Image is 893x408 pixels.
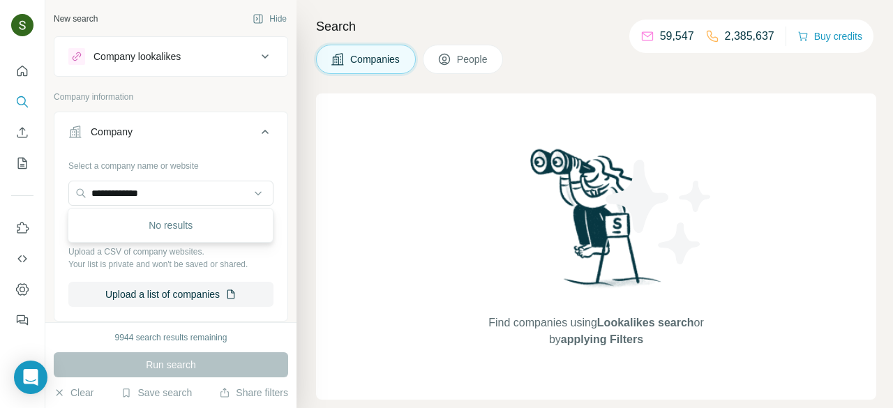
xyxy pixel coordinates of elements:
button: Company lookalikes [54,40,287,73]
button: Enrich CSV [11,120,33,145]
div: Select a company name or website [68,154,273,172]
div: No results [71,211,270,239]
span: Find companies using or by [484,315,707,348]
span: Lookalikes search [597,317,694,328]
button: Company [54,115,287,154]
button: Dashboard [11,277,33,302]
span: People [457,52,489,66]
button: Quick start [11,59,33,84]
p: Upload a CSV of company websites. [68,245,273,258]
button: Hide [243,8,297,29]
button: Save search [121,386,192,400]
p: 59,547 [660,28,694,45]
button: My lists [11,151,33,176]
button: Use Surfe API [11,246,33,271]
img: Avatar [11,14,33,36]
button: Use Surfe on LinkedIn [11,216,33,241]
img: Surfe Illustration - Stars [596,149,722,275]
div: Company [91,125,133,139]
div: 9944 search results remaining [115,331,227,344]
img: Surfe Illustration - Woman searching with binoculars [524,145,669,301]
span: applying Filters [561,333,643,345]
button: Search [11,89,33,114]
div: New search [54,13,98,25]
button: Share filters [219,386,288,400]
button: Upload a list of companies [68,282,273,307]
p: Your list is private and won't be saved or shared. [68,258,273,271]
div: Company lookalikes [93,50,181,63]
button: Clear [54,386,93,400]
button: Feedback [11,308,33,333]
h4: Search [316,17,876,36]
p: 2,385,637 [725,28,774,45]
p: Company information [54,91,288,103]
button: Buy credits [797,27,862,46]
div: Open Intercom Messenger [14,361,47,394]
span: Companies [350,52,401,66]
